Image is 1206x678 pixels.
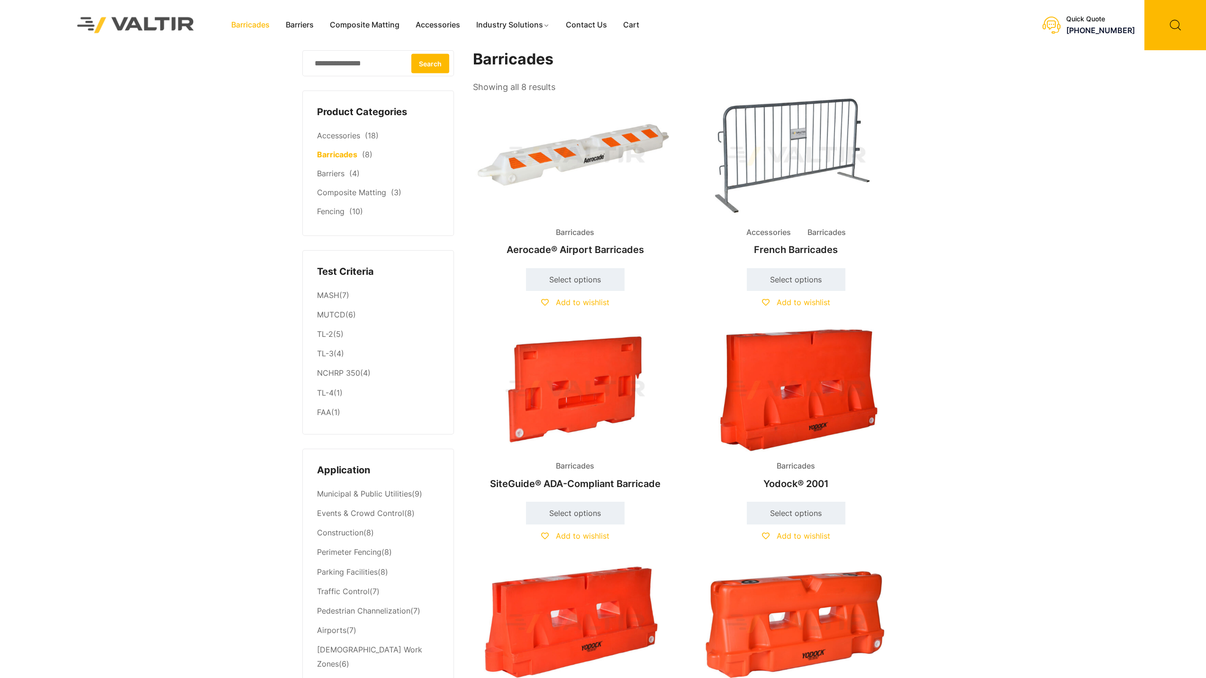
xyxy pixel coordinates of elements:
[615,18,647,32] a: Cart
[526,502,625,524] a: Select options for “SiteGuide® ADA-Compliant Barricade”
[317,207,345,216] a: Fencing
[317,286,439,305] li: (7)
[349,207,363,216] span: (10)
[278,18,322,32] a: Barriers
[526,268,625,291] a: Select options for “Aerocade® Airport Barricades”
[317,364,439,383] li: (4)
[739,226,798,240] span: Accessories
[558,18,615,32] a: Contact Us
[317,645,422,669] a: [DEMOGRAPHIC_DATA] Work Zones
[762,531,830,541] a: Add to wishlist
[541,298,609,307] a: Add to wishlist
[747,502,845,524] a: Select options for “Yodock® 2001”
[223,18,278,32] a: Barricades
[694,329,898,494] a: BarricadesYodock® 2001
[556,298,609,307] span: Add to wishlist
[317,131,360,140] a: Accessories
[473,50,899,69] h1: Barricades
[317,485,439,504] li: (9)
[317,325,439,344] li: (5)
[468,18,558,32] a: Industry Solutions
[317,150,357,159] a: Barricades
[473,79,555,95] p: Showing all 8 results
[65,5,207,45] img: Valtir Rentals
[317,601,439,621] li: (7)
[317,606,410,615] a: Pedestrian Channelization
[549,459,601,473] span: Barricades
[317,403,439,420] li: (1)
[762,298,830,307] a: Add to wishlist
[408,18,468,32] a: Accessories
[317,463,439,478] h4: Application
[317,587,370,596] a: Traffic Control
[777,298,830,307] span: Add to wishlist
[317,489,412,498] a: Municipal & Public Utilities
[800,226,853,240] span: Barricades
[317,265,439,279] h4: Test Criteria
[317,528,363,537] a: Construction
[362,150,372,159] span: (8)
[317,349,334,358] a: TL-3
[317,368,360,378] a: NCHRP 350
[317,105,439,119] h4: Product Categories
[317,306,439,325] li: (6)
[317,625,346,635] a: Airports
[317,310,345,319] a: MUTCD
[317,567,378,577] a: Parking Facilities
[473,95,678,260] a: BarricadesAerocade® Airport Barricades
[473,473,678,494] h2: SiteGuide® ADA-Compliant Barricade
[317,562,439,582] li: (8)
[549,226,601,240] span: Barricades
[317,543,439,562] li: (8)
[1066,26,1135,35] a: [PHONE_NUMBER]
[317,508,404,518] a: Events & Crowd Control
[317,383,439,403] li: (1)
[473,329,678,494] a: BarricadesSiteGuide® ADA-Compliant Barricade
[473,239,678,260] h2: Aerocade® Airport Barricades
[317,407,331,417] a: FAA
[317,504,439,524] li: (8)
[541,531,609,541] a: Add to wishlist
[317,582,439,601] li: (7)
[1066,15,1135,23] div: Quick Quote
[556,531,609,541] span: Add to wishlist
[317,524,439,543] li: (8)
[349,169,360,178] span: (4)
[317,621,439,640] li: (7)
[411,54,449,73] button: Search
[770,459,822,473] span: Barricades
[694,473,898,494] h2: Yodock® 2001
[317,329,333,339] a: TL-2
[317,640,439,674] li: (6)
[317,169,345,178] a: Barriers
[777,531,830,541] span: Add to wishlist
[317,547,381,557] a: Perimeter Fencing
[694,95,898,260] a: Accessories BarricadesFrench Barricades
[694,239,898,260] h2: French Barricades
[317,290,339,300] a: MASH
[317,344,439,364] li: (4)
[317,388,334,398] a: TL-4
[747,268,845,291] a: Select options for “French Barricades”
[365,131,379,140] span: (18)
[391,188,401,197] span: (3)
[322,18,408,32] a: Composite Matting
[317,188,386,197] a: Composite Matting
